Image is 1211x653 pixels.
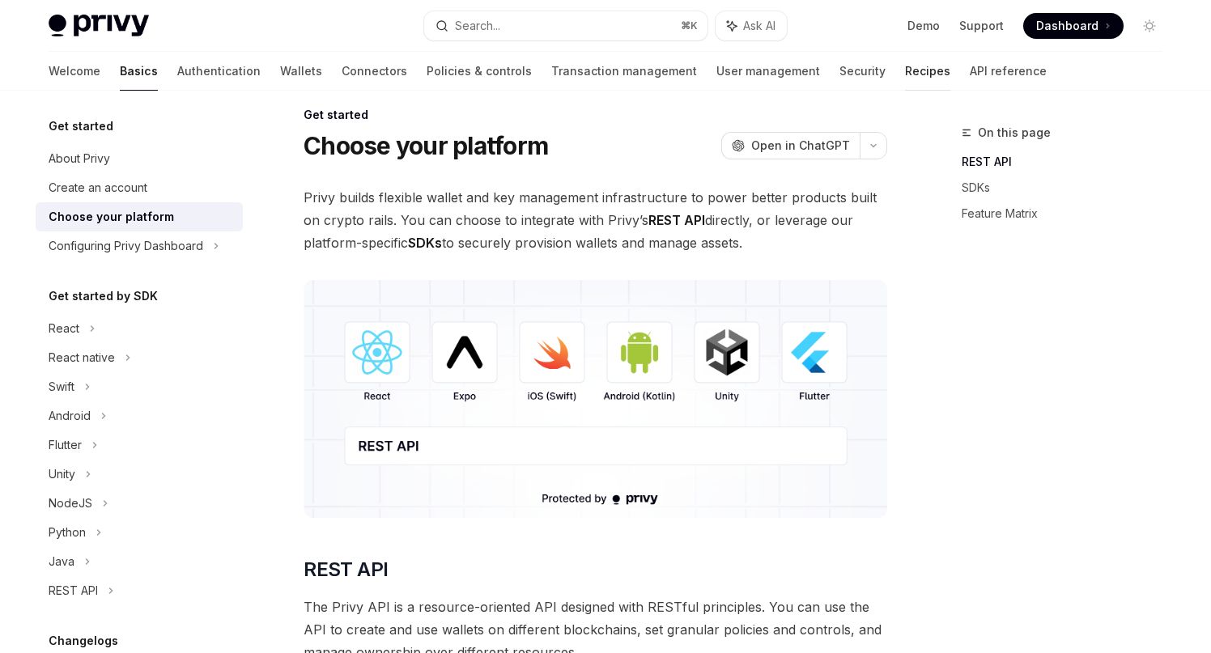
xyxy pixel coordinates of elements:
[49,581,98,600] div: REST API
[905,52,950,91] a: Recipes
[304,107,887,123] div: Get started
[49,552,74,571] div: Java
[751,138,850,154] span: Open in ChatGPT
[304,186,887,254] span: Privy builds flexible wallet and key management infrastructure to power better products built on ...
[455,16,500,36] div: Search...
[304,280,887,518] img: images/Platform2.png
[304,131,548,160] h1: Choose your platform
[1137,13,1162,39] button: Toggle dark mode
[427,52,532,91] a: Policies & controls
[648,212,705,228] strong: REST API
[49,494,92,513] div: NodeJS
[907,18,940,34] a: Demo
[342,52,407,91] a: Connectors
[721,132,860,159] button: Open in ChatGPT
[839,52,886,91] a: Security
[49,178,147,197] div: Create an account
[962,175,1175,201] a: SDKs
[551,52,697,91] a: Transaction management
[1023,13,1124,39] a: Dashboard
[49,631,118,651] h5: Changelogs
[120,52,158,91] a: Basics
[743,18,775,34] span: Ask AI
[424,11,707,40] button: Search...⌘K
[177,52,261,91] a: Authentication
[49,406,91,426] div: Android
[49,149,110,168] div: About Privy
[716,52,820,91] a: User management
[49,435,82,455] div: Flutter
[49,207,174,227] div: Choose your platform
[304,557,388,583] span: REST API
[49,464,75,484] div: Unity
[970,52,1047,91] a: API reference
[49,319,79,338] div: React
[280,52,322,91] a: Wallets
[49,286,158,306] h5: Get started by SDK
[962,149,1175,175] a: REST API
[681,19,698,32] span: ⌘ K
[49,348,115,367] div: React native
[49,15,149,37] img: light logo
[978,123,1051,142] span: On this page
[408,235,442,251] strong: SDKs
[36,173,243,202] a: Create an account
[716,11,787,40] button: Ask AI
[49,52,100,91] a: Welcome
[1036,18,1098,34] span: Dashboard
[36,202,243,231] a: Choose your platform
[49,236,203,256] div: Configuring Privy Dashboard
[36,144,243,173] a: About Privy
[49,117,113,136] h5: Get started
[49,377,74,396] div: Swift
[962,201,1175,227] a: Feature Matrix
[959,18,1004,34] a: Support
[49,523,86,542] div: Python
